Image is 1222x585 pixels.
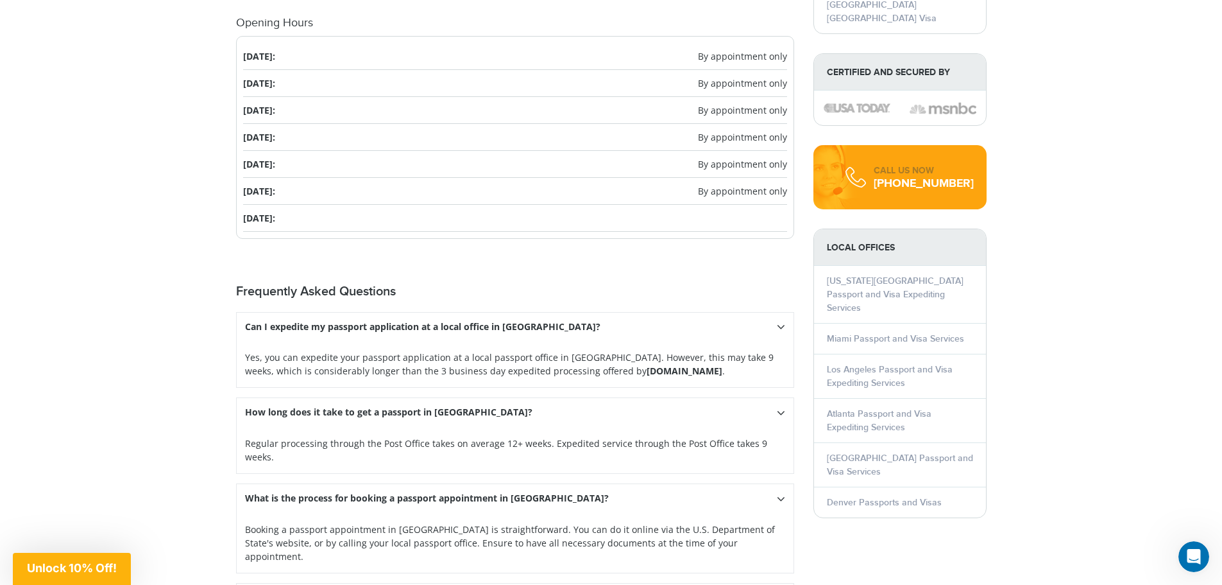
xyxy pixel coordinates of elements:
strong: [DOMAIN_NAME] [647,365,722,377]
div: Unlock 10% Off! [13,553,131,585]
span: By appointment only [698,184,787,198]
p: Yes, you can expedite your passport application at a local passport office in [GEOGRAPHIC_DATA]. ... [245,351,785,378]
a: [US_STATE][GEOGRAPHIC_DATA] Passport and Visa Expediting Services [827,275,963,313]
img: image description [910,101,976,116]
li: [DATE]: [243,124,787,151]
strong: Certified and Secured by [814,54,986,91]
li: [DATE]: [243,70,787,97]
span: By appointment only [698,49,787,63]
p: Booking a passport appointment in [GEOGRAPHIC_DATA] is straightforward. You can do it online via ... [245,523,785,563]
a: Miami Passport and Visa Services [827,333,964,344]
div: CALL US NOW [874,164,974,177]
h4: Opening Hours [236,17,794,30]
a: Atlanta Passport and Visa Expediting Services [827,408,931,433]
li: [DATE]: [243,151,787,178]
img: image description [824,103,890,112]
h2: Frequently Asked Questions [236,284,794,299]
a: Los Angeles Passport and Visa Expediting Services [827,364,953,389]
li: [DATE]: [243,97,787,124]
h3: Can I expedite my passport application at a local office in [GEOGRAPHIC_DATA]? [245,322,600,333]
h3: What is the process for booking a passport appointment in [GEOGRAPHIC_DATA]? [245,493,609,504]
span: By appointment only [698,76,787,90]
a: [GEOGRAPHIC_DATA] Passport and Visa Services [827,453,973,477]
li: [DATE]: [243,178,787,205]
iframe: Intercom live chat [1178,541,1209,572]
span: By appointment only [698,103,787,117]
span: By appointment only [698,130,787,144]
span: Unlock 10% Off! [27,561,117,575]
p: Regular processing through the Post Office takes on average 12+ weeks. Expedited service through ... [245,437,785,464]
h3: How long does it take to get a passport in [GEOGRAPHIC_DATA]? [245,407,532,418]
li: [DATE]: [243,205,787,232]
a: Denver Passports and Visas [827,497,942,508]
strong: LOCAL OFFICES [814,229,986,266]
span: By appointment only [698,157,787,171]
li: [DATE]: [243,43,787,70]
div: [PHONE_NUMBER] [874,177,974,190]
